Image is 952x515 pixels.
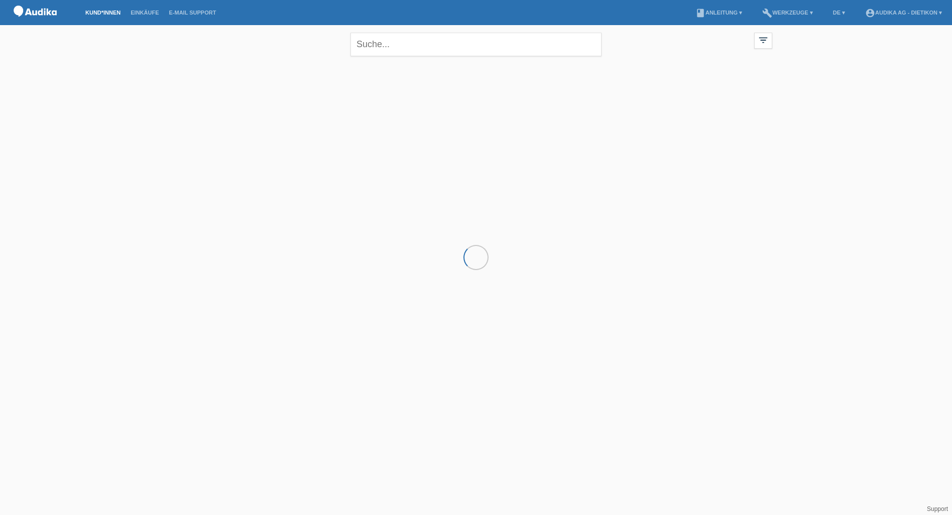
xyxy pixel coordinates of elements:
a: POS — MF Group [10,20,60,27]
a: E-Mail Support [164,10,221,16]
a: Kund*innen [80,10,126,16]
input: Suche... [350,33,602,56]
i: account_circle [865,8,875,18]
i: build [762,8,772,18]
a: Support [927,505,948,512]
a: DE ▾ [828,10,850,16]
i: filter_list [758,35,769,46]
a: buildWerkzeuge ▾ [757,10,818,16]
i: book [695,8,705,18]
a: Einkäufe [126,10,164,16]
a: account_circleAudika AG - Dietikon ▾ [860,10,947,16]
a: bookAnleitung ▾ [690,10,747,16]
